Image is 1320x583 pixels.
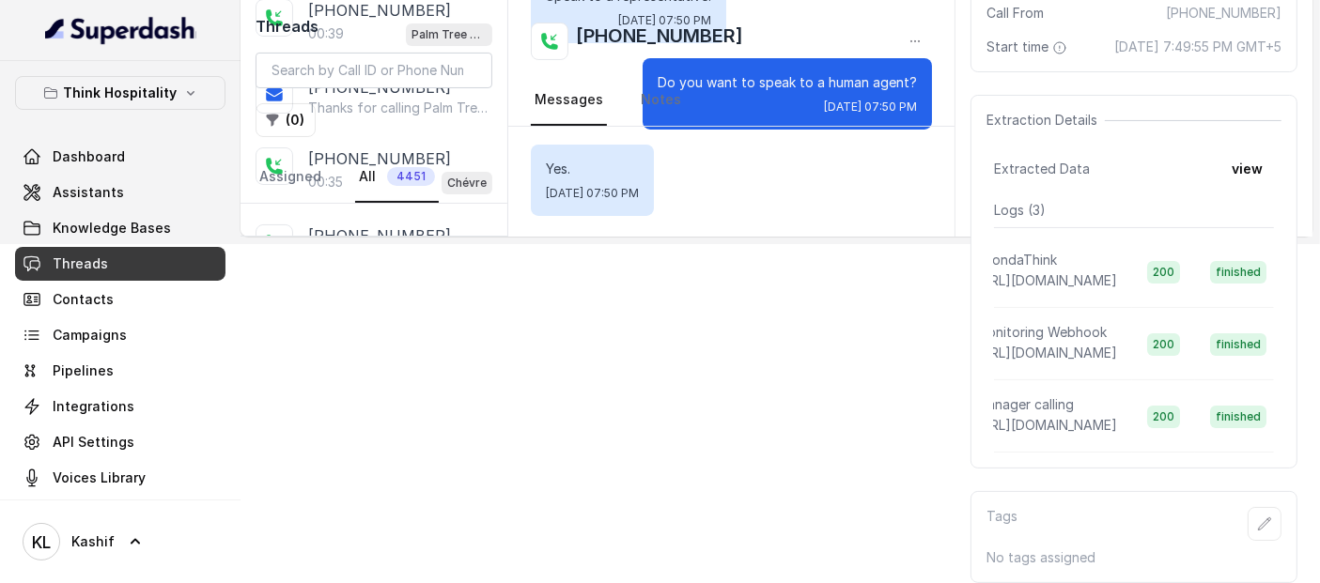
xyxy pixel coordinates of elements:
[986,4,1044,23] span: Call From
[15,76,225,110] button: Think Hospitality
[994,201,1274,220] p: Logs ( 3 )
[976,272,1117,288] span: [URL][DOMAIN_NAME]
[15,318,225,352] a: Campaigns
[986,38,1071,56] span: Start time
[1147,406,1180,428] span: 200
[1210,333,1266,356] span: finished
[976,395,1074,414] p: Manager calling
[53,397,134,416] span: Integrations
[15,176,225,209] a: Assistants
[15,247,225,281] a: Threads
[256,53,492,88] input: Search by Call ID or Phone Number
[546,160,639,178] p: Yes.
[32,532,51,552] text: KL
[15,354,225,388] a: Pipelines
[1147,261,1180,284] span: 200
[15,140,225,174] a: Dashboard
[1166,4,1281,23] span: [PHONE_NUMBER]
[546,186,639,201] span: [DATE] 07:50 PM
[53,361,114,380] span: Pipelines
[256,152,325,203] a: Assigned
[531,75,931,126] nav: Tabs
[15,390,225,423] a: Integrations
[256,152,492,203] nav: Tabs
[53,183,124,202] span: Assistants
[64,82,178,104] p: Think Hospitality
[1147,333,1180,356] span: 200
[986,111,1105,130] span: Extraction Details
[15,211,225,245] a: Knowledge Bases
[1210,406,1266,428] span: finished
[355,152,439,203] a: All4451
[45,15,196,45] img: light.svg
[976,345,1117,361] span: [URL][DOMAIN_NAME]
[256,103,316,137] button: (0)
[387,167,435,186] span: 4451
[15,461,225,495] a: Voices Library
[15,515,225,568] a: Kashif
[15,283,225,316] a: Contacts
[71,532,115,551] span: Kashif
[1210,261,1266,284] span: finished
[976,251,1057,269] p: limondaThink
[976,417,1117,433] span: [URL][DOMAIN_NAME]
[53,468,146,487] span: Voices Library
[986,507,1017,541] p: Tags
[53,326,127,345] span: Campaigns
[976,323,1107,342] p: Monitoring Webhook
[53,290,114,309] span: Contacts
[53,433,134,452] span: API Settings
[531,75,607,126] a: Messages
[986,548,1281,567] p: No tags assigned
[1220,152,1274,186] button: view
[256,15,492,38] h2: Threads
[1114,38,1281,56] span: [DATE] 7:49:55 PM GMT+5
[53,147,125,166] span: Dashboard
[576,23,743,60] h2: [PHONE_NUMBER]
[53,219,171,238] span: Knowledge Bases
[15,425,225,459] a: API Settings
[53,254,108,273] span: Threads
[637,75,685,126] a: Notes
[308,224,451,247] p: [PHONE_NUMBER]
[994,160,1090,178] span: Extracted Data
